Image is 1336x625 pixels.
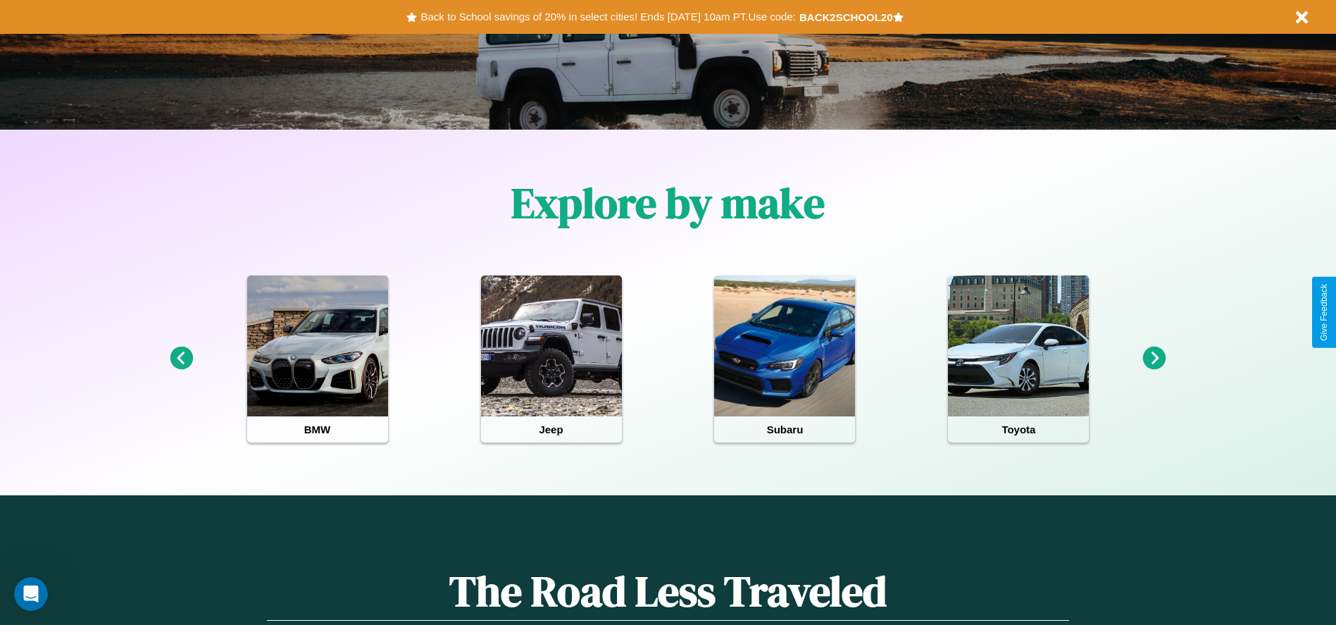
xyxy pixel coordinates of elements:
[1319,284,1329,341] div: Give Feedback
[714,416,855,443] h4: Subaru
[481,416,622,443] h4: Jeep
[14,577,48,611] iframe: Intercom live chat
[511,174,825,232] h1: Explore by make
[417,7,799,27] button: Back to School savings of 20% in select cities! Ends [DATE] 10am PT.Use code:
[247,416,388,443] h4: BMW
[267,562,1068,621] h1: The Road Less Traveled
[948,416,1089,443] h4: Toyota
[799,11,893,23] b: BACK2SCHOOL20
